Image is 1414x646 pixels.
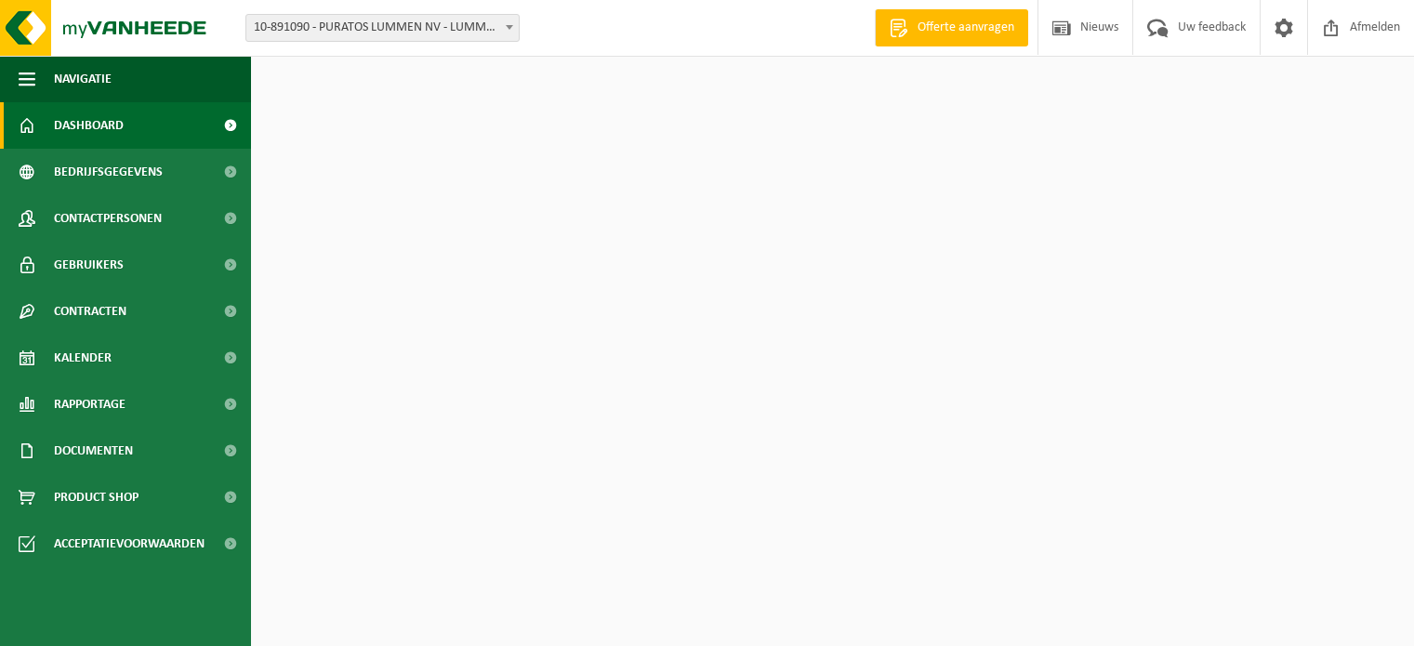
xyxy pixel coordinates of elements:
[54,288,126,335] span: Contracten
[245,14,520,42] span: 10-891090 - PURATOS LUMMEN NV - LUMMEN
[54,335,112,381] span: Kalender
[54,242,124,288] span: Gebruikers
[54,474,139,521] span: Product Shop
[54,521,205,567] span: Acceptatievoorwaarden
[246,15,519,41] span: 10-891090 - PURATOS LUMMEN NV - LUMMEN
[54,381,126,428] span: Rapportage
[54,195,162,242] span: Contactpersonen
[54,102,124,149] span: Dashboard
[875,9,1028,46] a: Offerte aanvragen
[913,19,1019,37] span: Offerte aanvragen
[9,605,311,646] iframe: chat widget
[54,428,133,474] span: Documenten
[54,56,112,102] span: Navigatie
[54,149,163,195] span: Bedrijfsgegevens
